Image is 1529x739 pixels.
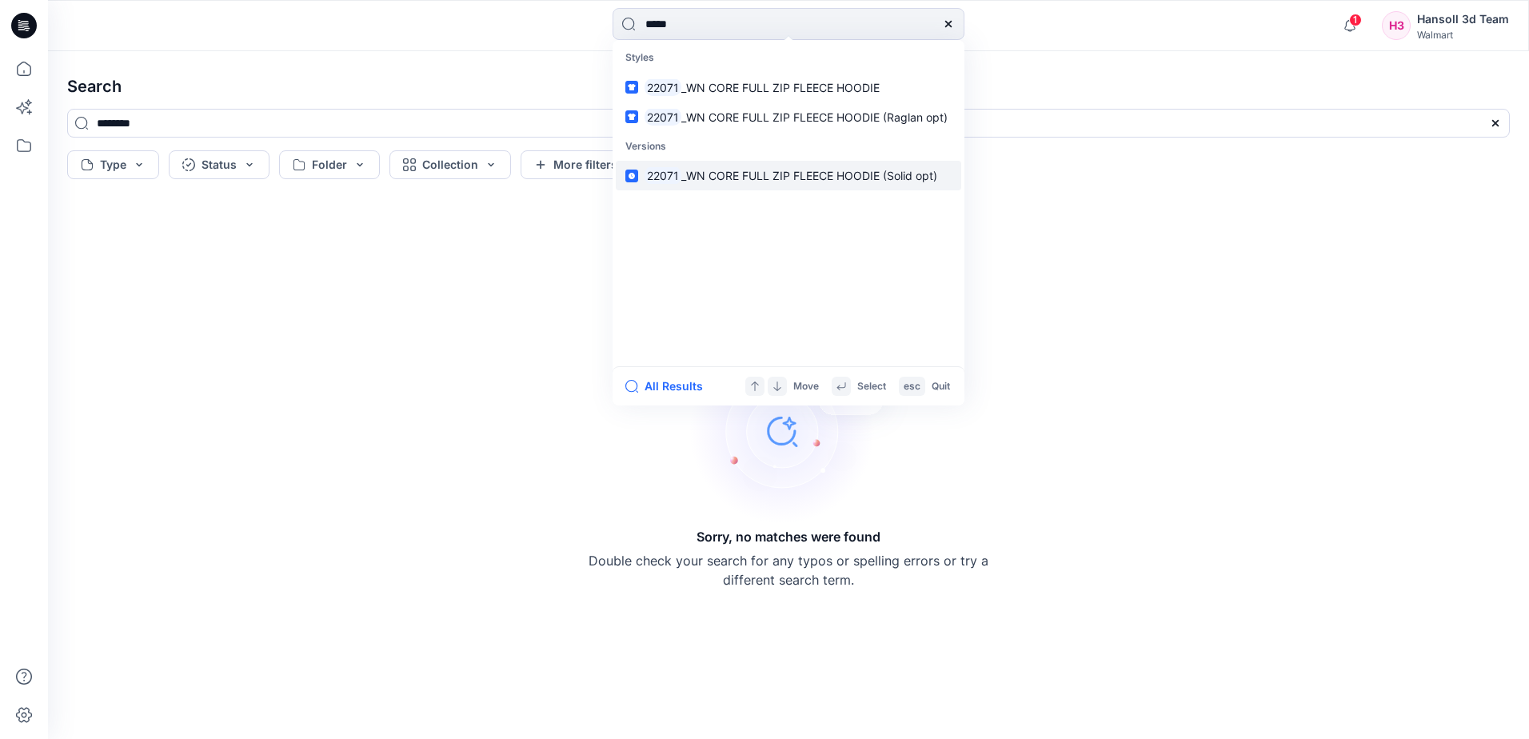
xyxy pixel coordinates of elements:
[645,166,681,185] mark: 22071
[169,150,269,179] button: Status
[1349,14,1362,26] span: 1
[521,150,631,179] button: More filters
[689,335,913,527] img: Sorry, no matches were found
[645,78,681,97] mark: 22071
[904,378,920,395] p: esc
[793,378,819,395] p: Move
[681,169,937,182] span: _WN CORE FULL ZIP FLEECE HOODIE (Solid opt)
[645,108,681,126] mark: 22071
[1382,11,1411,40] div: H3
[857,378,886,395] p: Select
[54,64,1523,109] h4: Search
[389,150,511,179] button: Collection
[681,110,948,124] span: _WN CORE FULL ZIP FLEECE HOODIE (Raglan opt)
[589,551,988,589] p: Double check your search for any typos or spelling errors or try a different search term.
[932,378,950,395] p: Quit
[616,161,961,190] a: 22071_WN CORE FULL ZIP FLEECE HOODIE (Solid opt)
[616,132,961,162] p: Versions
[616,43,961,73] p: Styles
[616,102,961,132] a: 22071_WN CORE FULL ZIP FLEECE HOODIE (Raglan opt)
[681,81,880,94] span: _WN CORE FULL ZIP FLEECE HOODIE
[1417,29,1509,41] div: Walmart
[625,377,713,396] button: All Results
[616,73,961,102] a: 22071_WN CORE FULL ZIP FLEECE HOODIE
[279,150,380,179] button: Folder
[1417,10,1509,29] div: Hansoll 3d Team
[67,150,159,179] button: Type
[697,527,880,546] h5: Sorry, no matches were found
